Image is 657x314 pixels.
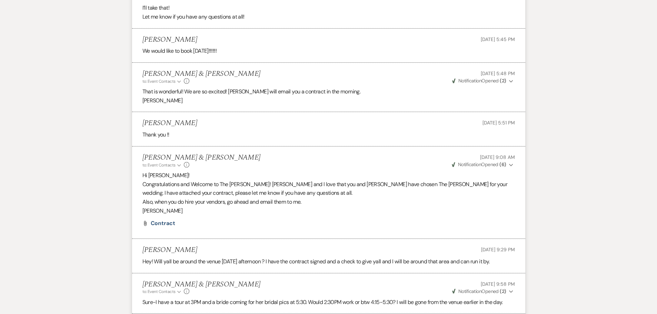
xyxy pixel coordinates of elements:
[142,3,515,12] p: I’ll take that!
[142,36,197,44] h5: [PERSON_NAME]
[142,280,261,289] h5: [PERSON_NAME] & [PERSON_NAME]
[452,288,506,294] span: Opened
[458,78,481,84] span: Notification
[482,120,515,126] span: [DATE] 5:51 PM
[451,288,515,295] button: NotificationOpened (2)
[451,77,515,84] button: NotificationOpened (2)
[142,197,515,206] p: Also, when you do hire your vendors, go ahead and email them to me.
[142,70,261,78] h5: [PERSON_NAME] & [PERSON_NAME]
[452,78,506,84] span: Opened
[142,162,176,168] span: to: Event Contacts
[142,206,515,215] p: [PERSON_NAME]
[142,130,515,139] p: Thank you !!
[142,79,176,84] span: to: Event Contacts
[142,153,261,162] h5: [PERSON_NAME] & [PERSON_NAME]
[142,298,515,307] p: Sure-I have a tour at 3PM and a bride coming for her bridal pics at 5:30. Would 2:30PM work or bt...
[142,180,515,197] p: Congratulations and Welcome to The [PERSON_NAME]! [PERSON_NAME] and I love that you and [PERSON_N...
[142,119,197,128] h5: [PERSON_NAME]
[500,288,506,294] strong: ( 2 )
[142,12,515,21] p: Let me know if you have any questions at all!
[142,47,515,55] p: We would like to book [DATE]!!!!!!!
[481,246,515,253] span: [DATE] 9:29 PM
[142,96,515,105] p: [PERSON_NAME]
[458,288,481,294] span: Notification
[451,161,515,168] button: NotificationOpened (6)
[452,161,506,168] span: Opened
[151,220,175,227] span: contract
[142,246,197,254] h5: [PERSON_NAME]
[481,281,515,287] span: [DATE] 9:58 PM
[142,171,515,180] p: Hi [PERSON_NAME]!
[142,87,515,96] p: That is wonderful! We are so excited! [PERSON_NAME] will email you a contract in the morning.
[151,221,175,226] a: contract
[458,161,481,168] span: Notification
[480,154,515,160] span: [DATE] 9:08 AM
[481,70,515,77] span: [DATE] 5:48 PM
[142,257,515,266] p: Hey! Will yall be around the venue [DATE] afternoon ? I have the contract signed and a check to g...
[142,289,176,294] span: to: Event Contacts
[500,78,506,84] strong: ( 2 )
[142,288,182,295] button: to: Event Contacts
[142,78,182,84] button: to: Event Contacts
[481,36,515,42] span: [DATE] 5:45 PM
[142,162,182,168] button: to: Event Contacts
[499,161,506,168] strong: ( 6 )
